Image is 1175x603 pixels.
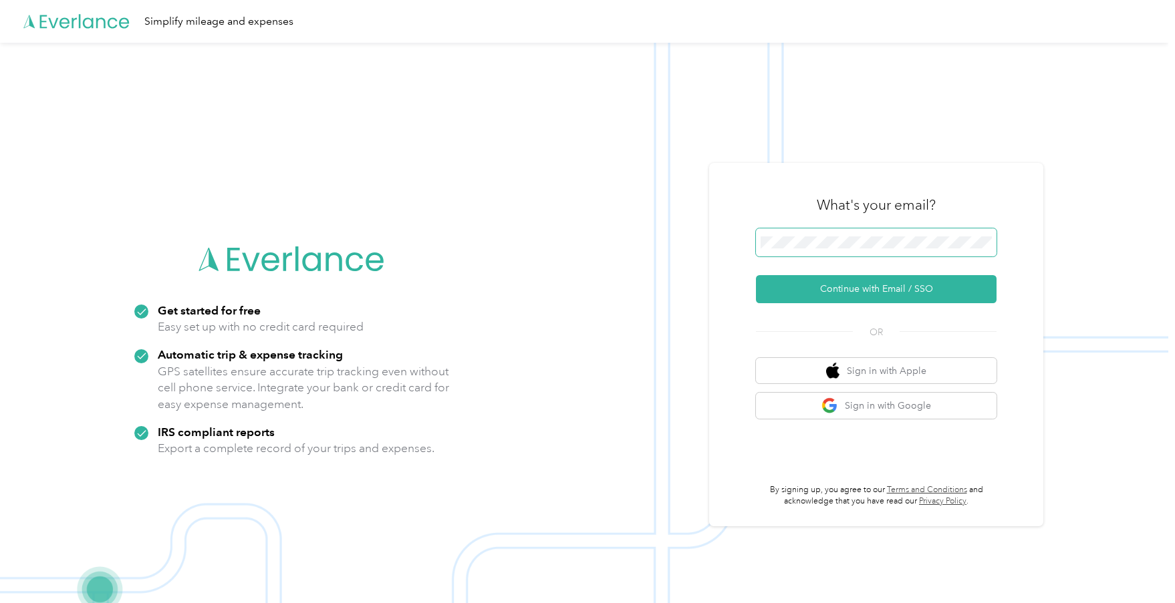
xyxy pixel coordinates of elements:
[158,303,261,317] strong: Get started for free
[826,363,839,379] img: apple logo
[158,347,343,361] strong: Automatic trip & expense tracking
[158,440,434,457] p: Export a complete record of your trips and expenses.
[887,485,967,495] a: Terms and Conditions
[817,196,936,214] h3: What's your email?
[158,363,450,413] p: GPS satellites ensure accurate trip tracking even without cell phone service. Integrate your bank...
[919,496,966,506] a: Privacy Policy
[144,13,293,30] div: Simplify mileage and expenses
[756,393,997,419] button: google logoSign in with Google
[756,484,997,508] p: By signing up, you agree to our and acknowledge that you have read our .
[158,319,364,335] p: Easy set up with no credit card required
[853,325,900,339] span: OR
[821,397,838,414] img: google logo
[756,275,997,303] button: Continue with Email / SSO
[756,358,997,384] button: apple logoSign in with Apple
[158,425,275,439] strong: IRS compliant reports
